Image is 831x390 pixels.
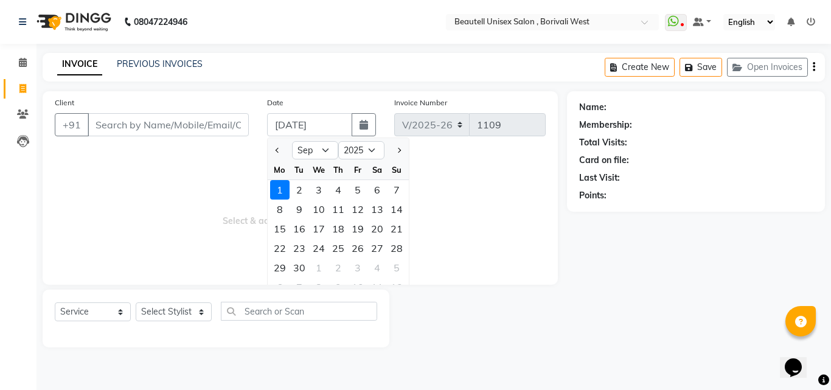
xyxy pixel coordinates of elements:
div: Points: [579,189,607,202]
div: Tuesday, October 7, 2025 [290,277,309,297]
div: Friday, October 10, 2025 [348,277,367,297]
div: 8 [270,200,290,219]
div: 5 [348,180,367,200]
div: 12 [387,277,406,297]
label: Date [267,97,283,108]
div: 24 [309,239,329,258]
button: Open Invoices [727,58,808,77]
div: 14 [387,200,406,219]
label: Client [55,97,74,108]
div: Saturday, September 13, 2025 [367,200,387,219]
div: Monday, September 8, 2025 [270,200,290,219]
div: Sa [367,160,387,179]
div: Friday, September 5, 2025 [348,180,367,200]
button: Save [680,58,722,77]
div: Membership: [579,119,632,131]
div: Sunday, September 21, 2025 [387,219,406,239]
div: Th [329,160,348,179]
div: 2 [329,258,348,277]
div: Monday, October 6, 2025 [270,277,290,297]
div: Saturday, September 27, 2025 [367,239,387,258]
div: Saturday, September 20, 2025 [367,219,387,239]
a: INVOICE [57,54,102,75]
button: +91 [55,113,89,136]
div: 10 [309,200,329,219]
label: Invoice Number [394,97,447,108]
div: 25 [329,239,348,258]
div: Thursday, September 11, 2025 [329,200,348,219]
div: 3 [309,180,329,200]
div: 27 [367,239,387,258]
div: 26 [348,239,367,258]
div: 1 [270,180,290,200]
div: Sunday, September 14, 2025 [387,200,406,219]
div: Sunday, October 5, 2025 [387,258,406,277]
div: 29 [270,258,290,277]
div: Total Visits: [579,136,627,149]
div: Tu [290,160,309,179]
div: 9 [329,277,348,297]
div: Tuesday, September 2, 2025 [290,180,309,200]
div: Monday, September 22, 2025 [270,239,290,258]
div: Thursday, September 25, 2025 [329,239,348,258]
div: 28 [387,239,406,258]
input: Search by Name/Mobile/Email/Code [88,113,249,136]
div: 7 [387,180,406,200]
button: Create New [605,58,675,77]
div: Last Visit: [579,172,620,184]
div: 10 [348,277,367,297]
div: Card on file: [579,154,629,167]
div: Mo [270,160,290,179]
div: Thursday, October 2, 2025 [329,258,348,277]
div: 4 [329,180,348,200]
div: 20 [367,219,387,239]
div: Monday, September 1, 2025 [270,180,290,200]
input: Search or Scan [221,302,377,321]
div: 22 [270,239,290,258]
div: Tuesday, September 30, 2025 [290,258,309,277]
div: 1 [309,258,329,277]
div: 16 [290,219,309,239]
div: Sunday, September 7, 2025 [387,180,406,200]
div: Wednesday, September 17, 2025 [309,219,329,239]
div: Tuesday, September 16, 2025 [290,219,309,239]
div: Thursday, October 9, 2025 [329,277,348,297]
div: Thursday, September 4, 2025 [329,180,348,200]
div: Tuesday, September 23, 2025 [290,239,309,258]
div: Fr [348,160,367,179]
div: 13 [367,200,387,219]
div: Saturday, October 11, 2025 [367,277,387,297]
div: 8 [309,277,329,297]
b: 08047224946 [134,5,187,39]
img: logo [31,5,114,39]
div: 2 [290,180,309,200]
div: 4 [367,258,387,277]
div: 21 [387,219,406,239]
iframe: chat widget [780,341,819,378]
div: Wednesday, September 24, 2025 [309,239,329,258]
div: Su [387,160,406,179]
div: Sunday, September 28, 2025 [387,239,406,258]
div: 23 [290,239,309,258]
div: 9 [290,200,309,219]
div: 15 [270,219,290,239]
select: Select year [338,141,384,159]
div: Wednesday, October 8, 2025 [309,277,329,297]
div: Monday, September 15, 2025 [270,219,290,239]
div: Friday, September 19, 2025 [348,219,367,239]
select: Select month [292,141,338,159]
div: Thursday, September 18, 2025 [329,219,348,239]
div: Name: [579,101,607,114]
div: 5 [387,258,406,277]
div: 11 [367,277,387,297]
div: 6 [367,180,387,200]
div: 11 [329,200,348,219]
div: 7 [290,277,309,297]
button: Next month [394,141,404,160]
a: PREVIOUS INVOICES [117,58,203,69]
div: Saturday, October 4, 2025 [367,258,387,277]
div: Friday, September 26, 2025 [348,239,367,258]
div: 12 [348,200,367,219]
div: Tuesday, September 9, 2025 [290,200,309,219]
div: 6 [270,277,290,297]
